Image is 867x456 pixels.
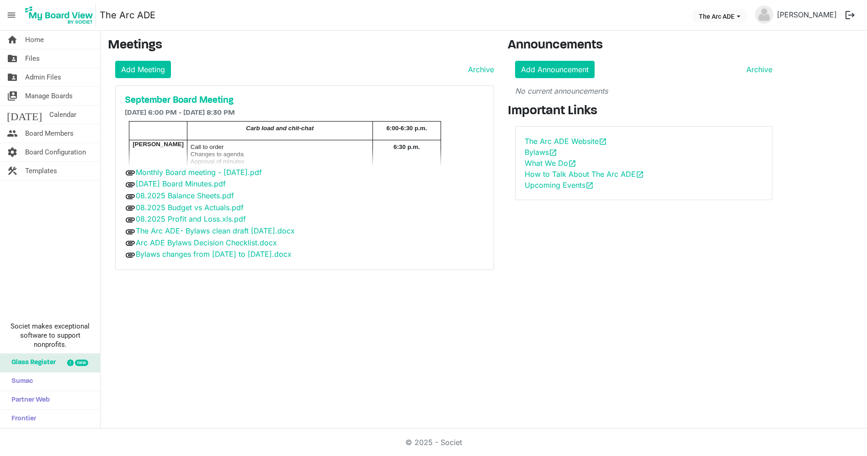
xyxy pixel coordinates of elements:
a: Archive [464,64,494,75]
a: [DATE] Board Minutes.pdf [136,179,226,188]
a: Arc ADE Bylaws Decision Checklist.docx [136,238,277,247]
span: Files [25,49,40,68]
span: folder_shared [7,68,18,86]
div: new [75,360,88,366]
span: attachment [125,167,136,178]
span: [PERSON_NAME] [133,141,184,148]
span: Societ makes exceptional software to support nonprofits. [4,322,96,349]
a: My Board View Logo [22,4,100,27]
span: Admin Files [25,68,61,86]
button: logout [840,5,860,25]
span: open_in_new [549,148,557,157]
span: attachment [125,179,136,190]
img: My Board View Logo [22,4,96,27]
span: Partner Web [7,391,50,409]
span: Glass Register [7,354,56,372]
span: Templates [25,162,57,180]
a: [PERSON_NAME] [773,5,840,24]
span: Call to order [191,143,224,150]
span: people [7,124,18,143]
a: Upcoming Eventsopen_in_new [525,180,594,190]
span: Approval of minutes [191,158,245,165]
span: open_in_new [585,181,594,190]
span: attachment [125,202,136,213]
span: switch_account [7,87,18,105]
h3: Meetings [108,38,494,53]
a: The Arc ADE- Bylaws clean draft [DATE].docx [136,226,295,235]
a: September Board Meeting [125,95,484,106]
span: Frontier [7,410,36,428]
span: attachment [125,214,136,225]
span: home [7,31,18,49]
a: The Arc ADE [100,6,155,24]
span: attachment [125,191,136,202]
span: Manage Boards [25,87,73,105]
span: 6:00-6:30 p.m. [386,125,427,132]
span: Sumac [7,372,33,391]
a: What We Doopen_in_new [525,159,576,168]
button: The Arc ADE dropdownbutton [693,10,746,22]
span: Board Members [25,124,74,143]
span: attachment [125,249,136,260]
span: Calendar [49,106,76,124]
a: Archive [743,64,772,75]
span: attachment [125,226,136,237]
span: settings [7,143,18,161]
span: Carb load and chit-chat [246,125,314,132]
a: Bylaws changes from [DATE] to [DATE].docx [136,249,292,259]
h6: [DATE] 6:00 PM - [DATE] 8:30 PM [125,109,484,117]
span: Changes to agenda [191,151,244,158]
a: How to Talk About The Arc ADEopen_in_new [525,170,644,179]
span: attachment [125,238,136,249]
span: construction [7,162,18,180]
span: [DATE] [7,106,42,124]
a: Add Announcement [515,61,595,78]
span: Board Configuration [25,143,86,161]
a: 08.2025 Budget vs Actuals.pdf [136,203,244,212]
span: Home [25,31,44,49]
span: open_in_new [599,138,607,146]
span: open_in_new [636,170,644,179]
a: 08.2025 Balance Sheets.pdf [136,191,234,200]
a: Monthly Board meeting - [DATE].pdf [136,168,262,177]
a: Add Meeting [115,61,171,78]
a: 08.2025 Profit and Loss.xls.pdf [136,214,246,223]
span: open_in_new [568,159,576,168]
a: Bylawsopen_in_new [525,148,557,157]
span: 6:30 p.m. [394,143,420,150]
a: © 2025 - Societ [405,438,462,447]
h3: Important Links [508,104,780,119]
a: The Arc ADE Websiteopen_in_new [525,137,607,146]
span: folder_shared [7,49,18,68]
span: menu [3,6,20,24]
img: no-profile-picture.svg [755,5,773,24]
p: No current announcements [515,85,772,96]
h3: Announcements [508,38,780,53]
